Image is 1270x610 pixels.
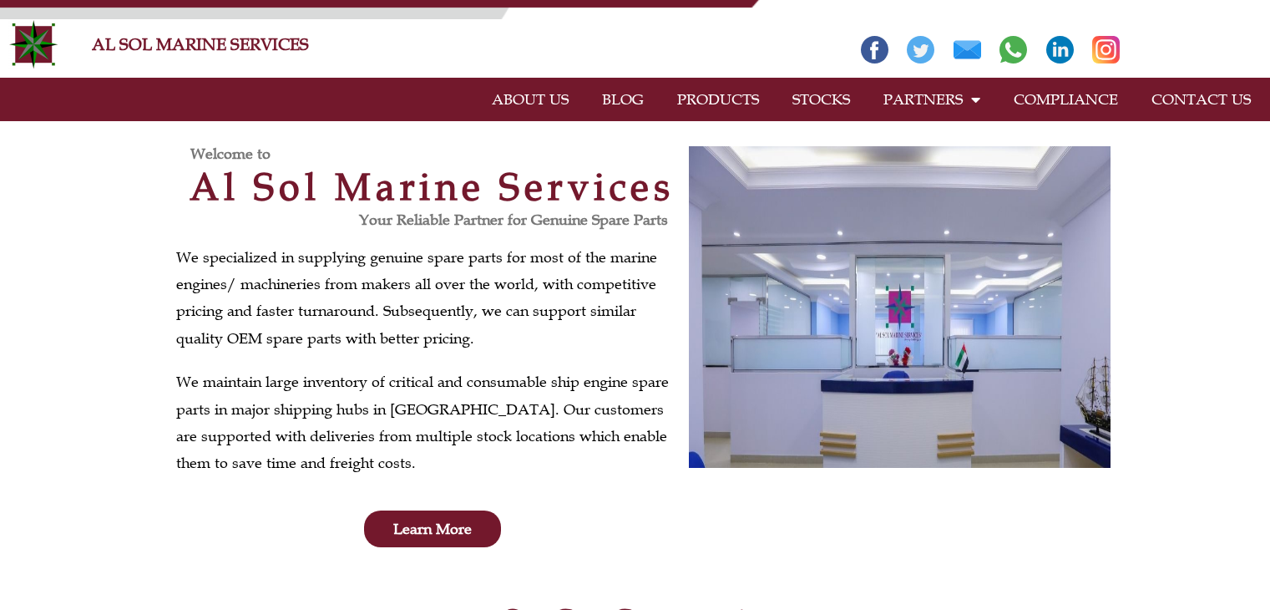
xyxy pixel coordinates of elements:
[190,146,689,161] h3: Welcome to
[176,168,689,206] h2: Al Sol Marine Services
[660,80,776,119] a: PRODUCTS
[393,521,472,536] span: Learn More
[475,80,585,119] a: ABOUT US
[176,369,681,477] p: We maintain large inventory of critical and consumable ship engine spare parts in major shipping ...
[776,80,867,119] a: STOCKS
[364,511,501,547] a: Learn More
[867,80,997,119] a: PARTNERS
[585,80,660,119] a: BLOG
[176,244,681,353] p: We specialized in supplying genuine spare parts for most of the marine engines/ machineries from ...
[8,19,58,69] img: Alsolmarine-logo
[176,212,668,227] h3: Your Reliable Partner for Genuine Spare Parts
[1135,80,1267,119] a: CONTACT US
[92,34,309,54] a: AL SOL MARINE SERVICES
[997,80,1135,119] a: COMPLIANCE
